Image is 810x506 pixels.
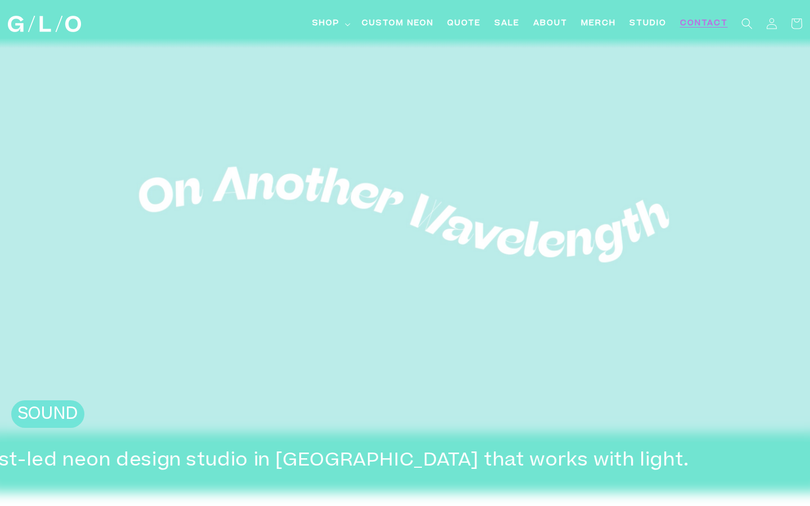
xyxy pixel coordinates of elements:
span: About [533,18,568,30]
a: GLO Studio [4,12,85,37]
span: SALE [494,18,520,30]
span: Contact [680,18,728,30]
iframe: Chat Widget [607,349,810,506]
a: Contact [673,11,735,37]
summary: Shop [305,11,355,37]
a: Custom Neon [355,11,440,37]
div: Widget de chat [607,349,810,506]
a: Merch [574,11,623,37]
img: GLO Studio [8,16,81,32]
span: Merch [581,18,616,30]
h2: SOUND [17,405,79,426]
a: SALE [488,11,526,37]
span: Quote [447,18,481,30]
span: Custom Neon [362,18,434,30]
a: Studio [623,11,673,37]
a: About [526,11,574,37]
span: Shop [312,18,340,30]
summary: Search [735,11,759,36]
a: Quote [440,11,488,37]
span: Studio [629,18,667,30]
